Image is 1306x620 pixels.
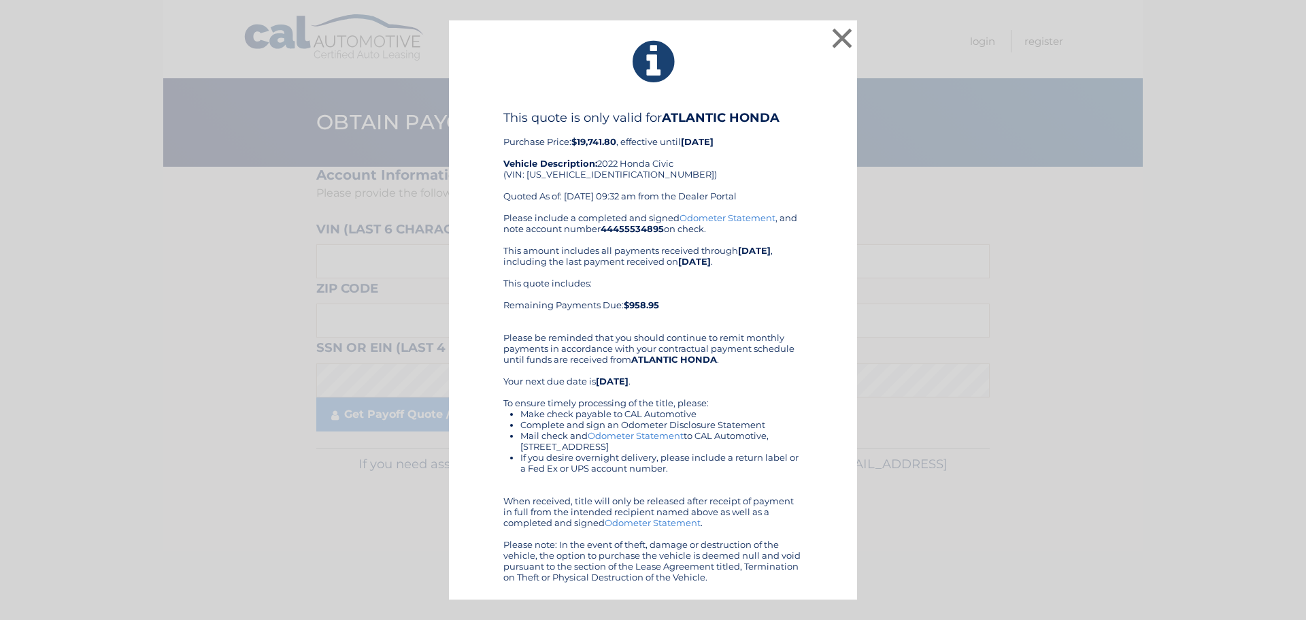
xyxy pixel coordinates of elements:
b: ATLANTIC HONDA [631,354,717,365]
b: $958.95 [624,299,659,310]
div: This quote includes: Remaining Payments Due: [503,278,803,321]
h4: This quote is only valid for [503,110,803,125]
b: [DATE] [678,256,711,267]
a: Odometer Statement [588,430,684,441]
b: [DATE] [681,136,714,147]
li: Make check payable to CAL Automotive [520,408,803,419]
button: × [828,25,856,52]
a: Odometer Statement [605,517,701,528]
b: 44455534895 [601,223,664,234]
div: Purchase Price: , effective until 2022 Honda Civic (VIN: [US_VEHICLE_IDENTIFICATION_NUMBER]) Quot... [503,110,803,212]
li: Mail check and to CAL Automotive, [STREET_ADDRESS] [520,430,803,452]
strong: Vehicle Description: [503,158,597,169]
b: $19,741.80 [571,136,616,147]
a: Odometer Statement [680,212,775,223]
b: [DATE] [738,245,771,256]
b: [DATE] [596,376,629,387]
b: ATLANTIC HONDA [662,110,780,125]
li: If you desire overnight delivery, please include a return label or a Fed Ex or UPS account number. [520,452,803,474]
li: Complete and sign an Odometer Disclosure Statement [520,419,803,430]
div: Please include a completed and signed , and note account number on check. This amount includes al... [503,212,803,583]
